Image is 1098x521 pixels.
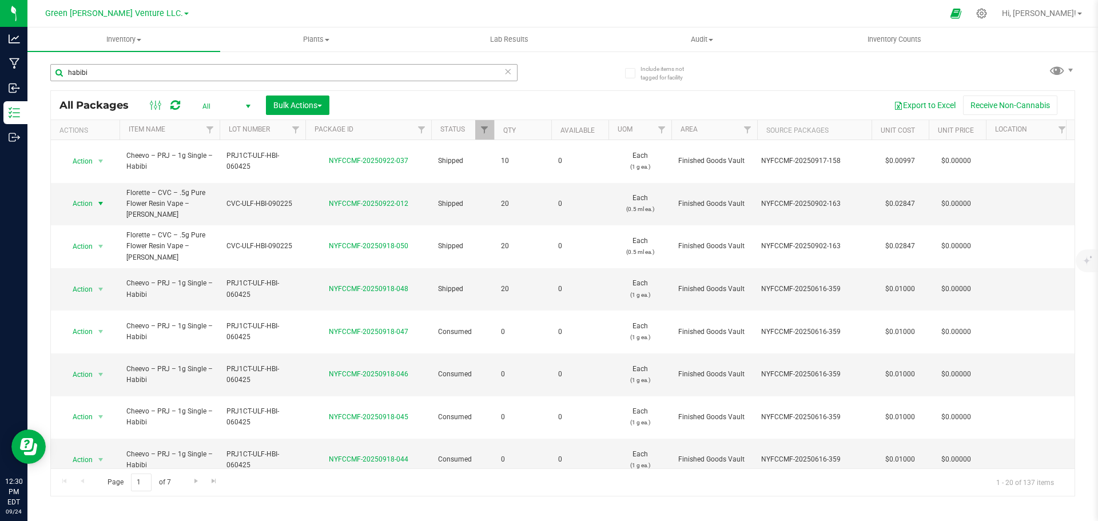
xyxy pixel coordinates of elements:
span: select [94,153,108,169]
span: PRJ1CT-ULF-HBI-060425 [226,406,299,428]
div: Value 1: NYFCCMF-20250616-359 [761,412,868,423]
span: Include items not tagged for facility [640,65,698,82]
a: Go to the next page [188,474,204,489]
span: select [94,196,108,212]
span: Cheevo – PRJ – 1g Single – Habibi [126,321,213,343]
span: Finished Goods Vault [678,369,750,380]
inline-svg: Manufacturing [9,58,20,69]
a: Unit Price [938,126,974,134]
td: $0.02847 [872,183,929,226]
span: 0 [558,156,602,166]
td: $0.00997 [872,140,929,183]
div: Value 1: NYFCCMF-20250616-359 [761,284,868,295]
span: 20 [501,198,544,209]
span: Finished Goods Vault [678,198,750,209]
a: Filter [738,120,757,140]
span: 0 [558,454,602,465]
p: (1 g ea.) [615,161,665,172]
span: $0.00000 [936,324,977,340]
td: $0.01000 [872,268,929,311]
span: 0 [501,412,544,423]
a: NYFCCMF-20250922-037 [329,157,408,165]
span: Consumed [438,454,487,465]
span: $0.00000 [936,366,977,383]
span: Shipped [438,241,487,252]
p: (0.5 ml ea.) [615,204,665,214]
inline-svg: Inbound [9,82,20,94]
span: Consumed [438,412,487,423]
span: 10 [501,156,544,166]
span: CVC-ULF-HBI-090225 [226,241,299,252]
a: NYFCCMF-20250918-045 [329,413,408,421]
span: 0 [501,369,544,380]
th: Source Packages [757,120,872,140]
span: select [94,409,108,425]
span: Bulk Actions [273,101,322,110]
span: 0 [501,454,544,465]
span: Clear [504,64,512,79]
a: NYFCCMF-20250918-047 [329,328,408,336]
a: Lot Number [229,125,270,133]
span: Florette – CVC – .5g Pure Flower Resin Vape – [PERSON_NAME] [126,188,213,221]
a: Status [440,125,465,133]
a: UOM [618,125,632,133]
a: Item Name [129,125,165,133]
span: select [94,324,108,340]
button: Bulk Actions [266,96,329,115]
span: Audit [606,34,798,45]
button: Export to Excel [886,96,963,115]
span: Cheevo – PRJ – 1g Single – Habibi [126,364,213,385]
p: (1 g ea.) [615,289,665,300]
span: Action [62,409,93,425]
div: Value 1: NYFCCMF-20250616-359 [761,454,868,465]
span: Each [615,150,665,172]
inline-svg: Analytics [9,33,20,45]
span: select [94,367,108,383]
a: Filter [653,120,671,140]
div: Value 1: NYFCCMF-20250616-359 [761,369,868,380]
iframe: Resource center [11,429,46,464]
td: $0.02847 [872,225,929,268]
span: All Packages [59,99,140,112]
span: PRJ1CT-ULF-HBI-060425 [226,364,299,385]
a: NYFCCMF-20250918-046 [329,370,408,378]
span: 20 [501,284,544,295]
span: Shipped [438,284,487,295]
span: 0 [558,284,602,295]
span: Each [615,321,665,343]
span: 0 [558,241,602,252]
span: Finished Goods Vault [678,284,750,295]
span: Cheevo – PRJ – 1g Single – Habibi [126,406,213,428]
a: Filter [475,120,494,140]
span: PRJ1CT-ULF-HBI-060425 [226,321,299,343]
span: Action [62,238,93,254]
span: Each [615,449,665,471]
span: 20 [501,241,544,252]
span: $0.00000 [936,238,977,254]
a: Audit [606,27,798,51]
span: Finished Goods Vault [678,454,750,465]
a: Available [560,126,595,134]
span: Inventory Counts [852,34,937,45]
td: $0.01000 [872,396,929,439]
span: Action [62,281,93,297]
span: select [94,452,108,468]
a: NYFCCMF-20250918-044 [329,455,408,463]
a: Plants [220,27,413,51]
div: Value 1: NYFCCMF-20250917-158 [761,156,868,166]
span: 0 [501,327,544,337]
span: 0 [558,327,602,337]
span: Each [615,364,665,385]
a: NYFCCMF-20250918-050 [329,242,408,250]
span: Green [PERSON_NAME] Venture LLC. [45,9,183,18]
div: Manage settings [974,8,989,19]
span: Hi, [PERSON_NAME]! [1002,9,1076,18]
p: (1 g ea.) [615,417,665,428]
a: Lab Results [413,27,606,51]
a: Unit Cost [881,126,915,134]
p: (0.5 ml ea.) [615,246,665,257]
td: $0.01000 [872,353,929,396]
span: $0.00000 [936,153,977,169]
span: Finished Goods Vault [678,327,750,337]
button: Receive Non-Cannabis [963,96,1057,115]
